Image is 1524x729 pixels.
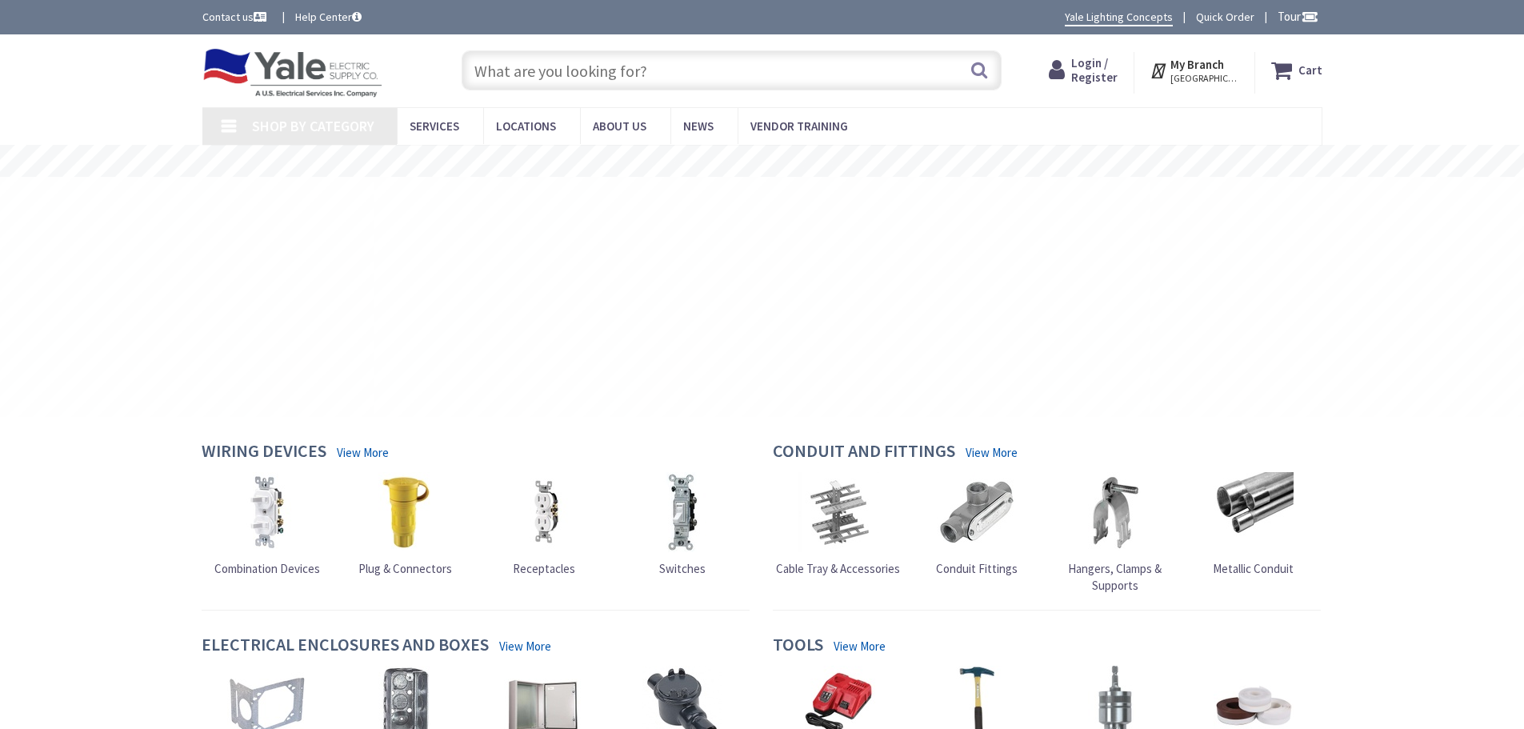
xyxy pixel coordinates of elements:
img: Cable Tray & Accessories [798,472,878,552]
span: Plug & Connectors [358,561,452,576]
span: Services [410,118,459,134]
span: Metallic Conduit [1213,561,1294,576]
span: Switches [659,561,706,576]
span: Combination Devices [214,561,320,576]
a: Help Center [295,9,362,25]
span: Vendor Training [750,118,848,134]
a: Login / Register [1049,56,1118,85]
span: Conduit Fittings [936,561,1018,576]
span: Receptacles [513,561,575,576]
img: Hangers, Clamps & Supports [1075,472,1155,552]
a: Hangers, Clamps & Supports Hangers, Clamps & Supports [1050,472,1181,595]
span: News [683,118,714,134]
span: Tour [1278,9,1318,24]
a: Switches Switches [642,472,722,577]
h4: Conduit and Fittings [773,441,955,464]
h4: Tools [773,635,823,658]
a: Cart [1271,56,1322,85]
a: Receptacles Receptacles [504,472,584,577]
a: Yale Lighting Concepts [1065,9,1173,26]
a: View More [966,444,1018,461]
img: Yale Electric Supply Co. [202,48,383,98]
strong: My Branch [1170,57,1224,72]
span: Hangers, Clamps & Supports [1068,561,1162,593]
a: Metallic Conduit Metallic Conduit [1213,472,1294,577]
a: Quick Order [1196,9,1254,25]
span: About Us [593,118,646,134]
a: View More [834,638,886,655]
img: Receptacles [504,472,584,552]
span: Login / Register [1071,55,1118,85]
img: Combination Devices [227,472,307,552]
a: Contact us [202,9,270,25]
span: Locations [496,118,556,134]
img: Conduit Fittings [937,472,1017,552]
img: Plug & Connectors [366,472,446,552]
a: Combination Devices Combination Devices [214,472,320,577]
img: Switches [642,472,722,552]
img: Metallic Conduit [1214,472,1294,552]
a: View More [337,444,389,461]
div: My Branch [GEOGRAPHIC_DATA], [GEOGRAPHIC_DATA] [1150,56,1238,85]
input: What are you looking for? [462,50,1002,90]
span: [GEOGRAPHIC_DATA], [GEOGRAPHIC_DATA] [1170,72,1238,85]
a: Conduit Fittings Conduit Fittings [936,472,1018,577]
h4: Electrical Enclosures and Boxes [202,635,489,658]
span: Cable Tray & Accessories [776,561,900,576]
a: Plug & Connectors Plug & Connectors [358,472,452,577]
h4: Wiring Devices [202,441,326,464]
a: View More [499,638,551,655]
strong: Cart [1298,56,1322,85]
span: Shop By Category [252,117,374,135]
a: Cable Tray & Accessories Cable Tray & Accessories [776,472,900,577]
